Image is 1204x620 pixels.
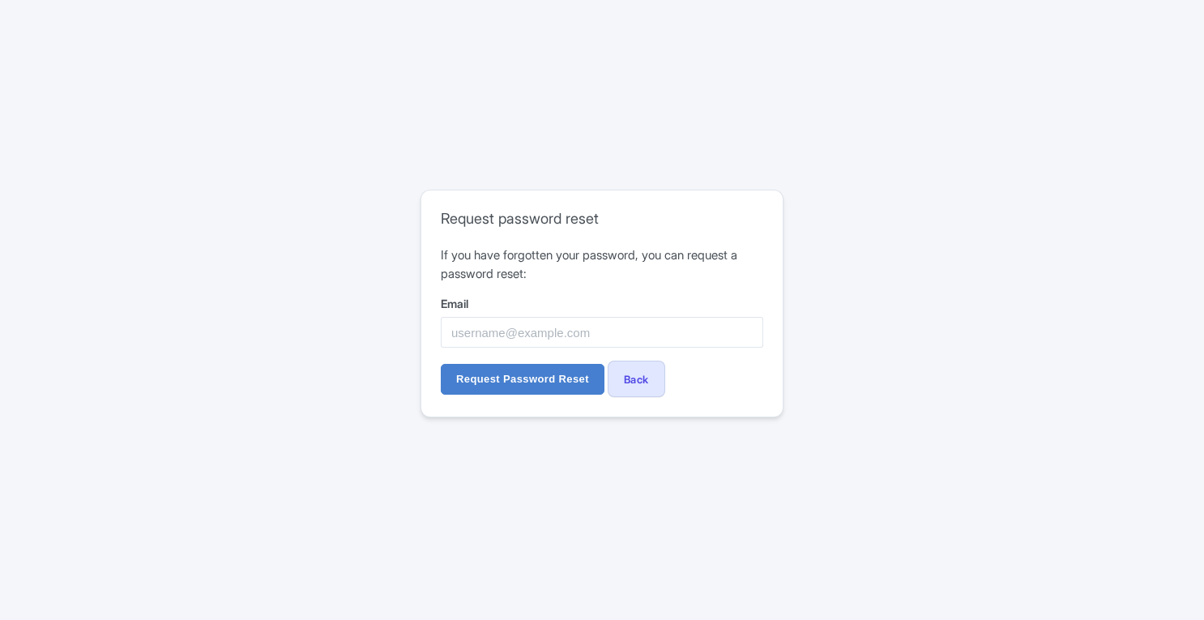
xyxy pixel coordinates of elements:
label: Email [441,295,763,312]
h2: Request password reset [441,210,763,228]
p: If you have forgotten your password, you can request a password reset: [441,246,763,283]
input: Request Password Reset [441,364,604,395]
input: username@example.com [441,317,763,348]
a: Back [608,361,665,397]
